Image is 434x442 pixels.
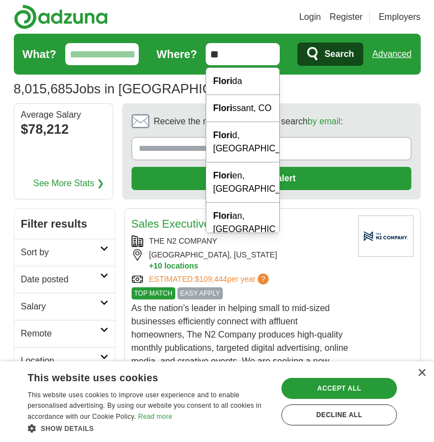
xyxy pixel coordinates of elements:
[21,110,106,119] div: Average Salary
[213,76,232,86] strong: Flori
[14,266,115,293] a: Date posted
[21,273,100,286] h2: Date posted
[132,303,348,379] span: As the nation’s leader in helping small to mid-sized businesses efficiently connect with affluent...
[21,327,100,340] h2: Remote
[23,46,56,62] label: What?
[14,347,115,374] a: Location
[28,368,243,385] div: This website uses cookies
[177,287,223,299] span: EASY APPLY
[14,79,73,99] span: 8,015,685
[14,293,115,320] a: Salary
[21,354,100,367] h2: Location
[132,287,175,299] span: TOP MATCH
[307,117,341,126] a: by email
[213,130,232,140] strong: Flori
[14,81,257,96] h1: Jobs in [GEOGRAPHIC_DATA]
[149,261,349,271] button: +10 locations
[14,320,115,347] a: Remote
[281,378,397,399] div: Accept all
[14,209,115,239] h2: Filter results
[149,261,154,271] span: +
[132,249,349,271] div: [GEOGRAPHIC_DATA], [US_STATE]
[132,235,349,247] div: THE N2 COMPANY
[156,46,197,62] label: Where?
[206,122,279,162] div: d, [GEOGRAPHIC_DATA]
[21,246,100,259] h2: Sort by
[14,4,108,29] img: Adzuna logo
[28,391,262,421] span: This website uses cookies to improve user experience and to enable personalised advertising. By u...
[325,43,354,65] span: Search
[379,10,421,24] a: Employers
[28,423,270,434] div: Show details
[21,300,100,313] h2: Salary
[41,425,94,433] span: Show details
[358,215,414,257] img: Company logo
[21,119,106,139] div: $78,212
[132,167,411,190] button: Create alert
[258,273,269,285] span: ?
[213,103,232,113] strong: Flori
[149,273,271,285] a: ESTIMATED:$109,444per year?
[330,10,363,24] a: Register
[213,211,232,220] strong: Flori
[33,177,104,190] a: See More Stats ❯
[206,162,279,203] div: en, [GEOGRAPHIC_DATA]
[417,369,426,377] div: Close
[138,413,172,420] a: Read more, opens a new window
[297,43,363,66] button: Search
[132,218,210,230] a: Sales Executive
[372,43,411,65] a: Advanced
[281,404,397,425] div: Decline all
[14,239,115,266] a: Sort by
[213,171,232,180] strong: Flori
[299,10,321,24] a: Login
[154,115,343,128] span: Receive the newest jobs for this search :
[195,275,227,283] span: $109,444
[206,203,279,243] div: an, [GEOGRAPHIC_DATA]
[206,68,279,95] div: da
[206,95,279,122] div: ssant, CO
